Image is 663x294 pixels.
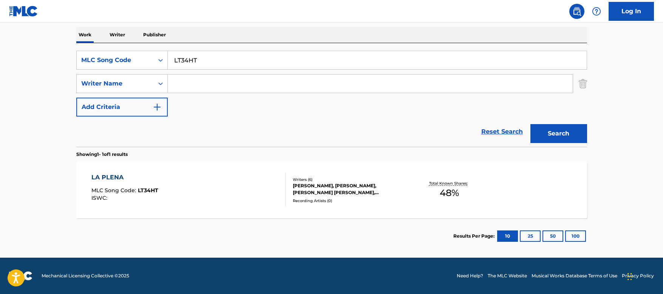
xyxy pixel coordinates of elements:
a: Privacy Policy [622,272,654,279]
a: Log In [609,2,654,21]
a: Public Search [569,4,584,19]
button: Add Criteria [76,98,168,117]
span: LT34HT [138,187,158,194]
div: Drag [627,265,632,288]
img: logo [9,271,32,280]
a: LA PLENAMLC Song Code:LT34HTISWC:Writers (6)[PERSON_NAME], [PERSON_NAME], [PERSON_NAME] [PERSON_N... [76,162,587,218]
div: MLC Song Code [81,56,149,65]
div: LA PLENA [91,173,158,182]
span: 48 % [440,186,459,200]
a: Reset Search [478,123,527,140]
iframe: Chat Widget [625,258,663,294]
a: Musical Works Database Terms of Use [532,272,617,279]
img: 9d2ae6d4665cec9f34b9.svg [153,103,162,112]
p: Work [76,27,94,43]
a: The MLC Website [488,272,527,279]
p: Showing 1 - 1 of 1 results [76,151,128,158]
div: Writers ( 6 ) [293,177,407,182]
span: ISWC : [91,194,109,201]
img: search [572,7,581,16]
div: [PERSON_NAME], [PERSON_NAME], [PERSON_NAME] [PERSON_NAME], [PERSON_NAME], [PERSON_NAME] [PERSON_N... [293,182,407,196]
span: Mechanical Licensing Collective © 2025 [42,272,129,279]
p: Writer [107,27,127,43]
p: Results Per Page: [453,233,496,240]
button: 10 [497,230,518,242]
div: Help [589,4,604,19]
div: Writer Name [81,79,149,88]
button: 25 [520,230,541,242]
a: Need Help? [457,272,483,279]
div: Recording Artists ( 0 ) [293,198,407,204]
img: Delete Criterion [579,74,587,93]
p: Publisher [141,27,168,43]
span: MLC Song Code : [91,187,138,194]
button: Search [530,124,587,143]
button: 50 [542,230,563,242]
img: MLC Logo [9,6,38,17]
img: help [592,7,601,16]
form: Search Form [76,51,587,147]
p: Total Known Shares: [429,180,470,186]
button: 100 [565,230,586,242]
